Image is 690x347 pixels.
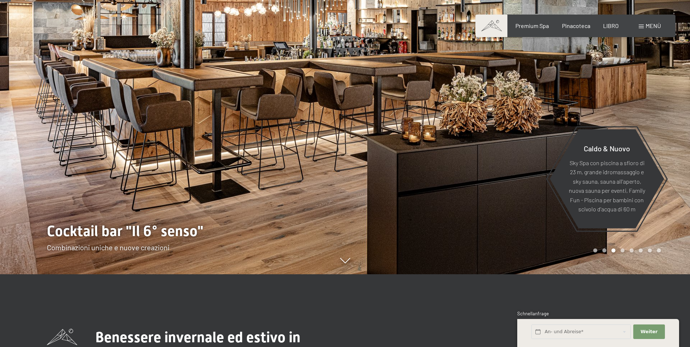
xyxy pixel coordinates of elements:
[630,248,634,252] div: Carosello Pagina 5
[562,22,590,29] a: Pinacoteca
[517,311,549,316] span: Schnellanfrage
[621,248,625,252] div: Giostra Pagina 4
[633,324,665,339] button: Weiter
[584,144,630,152] span: Caldo & Nuovo
[646,22,661,29] span: Menù
[648,248,652,252] div: Giostra Pagina 7
[567,158,646,214] p: Sky Spa con piscina a sfioro di 23 m, grande idromassaggio e sky sauna, sauna all'aperto, nuova s...
[657,248,661,252] div: Giostra Pagina 8
[603,22,619,29] a: LIBRO
[641,328,658,335] span: Weiter
[593,248,597,252] div: Giostra Pagina 1
[639,248,643,252] div: Giostra Pagina 6
[611,248,615,252] div: Carosello Pagina 3 (Diapositiva corrente)
[602,248,606,252] div: Giostra Pagina 2
[591,248,661,252] div: Impaginazione a carosello
[515,22,549,29] a: Premium Spa
[549,129,665,229] a: Caldo & Nuovo Sky Spa con piscina a sfioro di 23 m, grande idromassaggio e sky sauna, sauna all'a...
